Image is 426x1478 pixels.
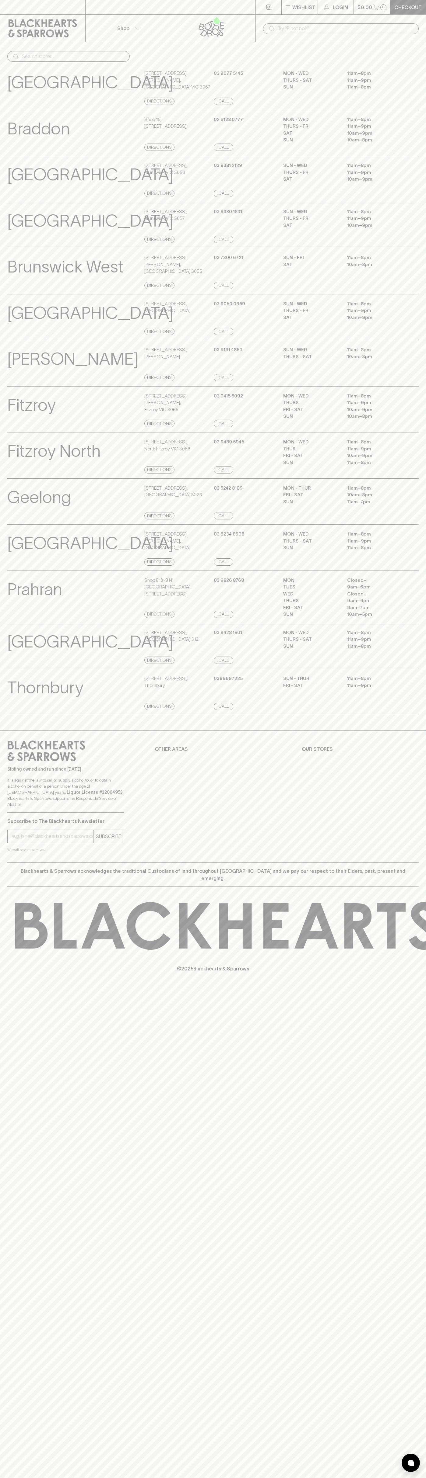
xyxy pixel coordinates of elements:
[347,70,402,77] p: 11am – 8pm
[214,657,233,664] a: Call
[214,208,242,215] p: 03 9380 1831
[7,531,174,556] p: [GEOGRAPHIC_DATA]
[408,1460,414,1466] img: bubble-icon
[214,236,233,243] a: Call
[283,459,338,466] p: SUN
[347,162,402,169] p: 11am – 8pm
[283,176,338,183] p: SAT
[347,446,402,453] p: 11am – 9pm
[7,208,174,234] p: [GEOGRAPHIC_DATA]
[144,70,212,91] p: [STREET_ADDRESS][PERSON_NAME] , [GEOGRAPHIC_DATA] VIC 3067
[7,485,71,510] p: Geelong
[283,611,338,618] p: SUN
[22,52,125,61] input: Search stores
[283,137,338,144] p: SUN
[283,406,338,413] p: FRI - SAT
[283,215,338,222] p: THURS - FRI
[86,4,91,11] p: ⠀
[7,675,83,700] p: Thornbury
[347,77,402,84] p: 11am – 9pm
[283,130,338,137] p: SAT
[283,307,338,314] p: THURS - FRI
[283,682,338,689] p: Fri - Sat
[214,254,243,261] p: 03 7300 6721
[117,25,129,32] p: Shop
[214,577,244,584] p: 03 9826 8768
[347,498,402,505] p: 11am – 7pm
[292,4,315,11] p: Wishlist
[214,98,233,105] a: Call
[283,261,338,268] p: SAT
[347,215,402,222] p: 11am – 9pm
[283,485,338,492] p: MON - THUR
[357,4,372,11] p: $0.00
[347,584,402,591] p: 9am – 6pm
[7,777,124,807] p: It is against the law to sell or supply alcohol to, or to obtain alcohol on behalf of a person un...
[283,538,338,545] p: THURS - SAT
[347,406,402,413] p: 10am – 9pm
[7,116,70,141] p: Braddon
[214,300,245,307] p: 03 9050 0659
[214,512,233,519] a: Call
[144,98,174,105] a: Directions
[382,5,385,9] p: 0
[347,116,402,123] p: 11am – 8pm
[214,466,233,474] a: Call
[347,353,402,360] p: 10am – 8pm
[283,84,338,91] p: SUN
[144,611,174,618] a: Directions
[144,577,212,598] p: Shop 813-814 [GEOGRAPHIC_DATA] , [STREET_ADDRESS]
[67,790,123,795] strong: Liquor License #32064953
[283,399,338,406] p: THURS
[347,346,402,353] p: 11am – 8pm
[347,591,402,598] p: Closed –
[283,439,338,446] p: MON - WED
[347,604,402,611] p: 9am – 7pm
[7,629,174,654] p: [GEOGRAPHIC_DATA]
[144,420,174,427] a: Directions
[347,491,402,498] p: 10am – 8pm
[283,577,338,584] p: MON
[347,222,402,229] p: 10am – 9pm
[283,116,338,123] p: MON - WED
[144,629,200,643] p: [STREET_ADDRESS] , [GEOGRAPHIC_DATA] 3121
[347,208,402,215] p: 11am – 8pm
[214,328,233,335] a: Call
[144,512,174,519] a: Directions
[144,675,187,689] p: [STREET_ADDRESS] , Thornbury
[283,208,338,215] p: SUN - WED
[283,491,338,498] p: FRI - SAT
[347,439,402,446] p: 11am – 8pm
[283,591,338,598] p: WED
[283,413,338,420] p: SUN
[214,70,243,77] p: 03 9077 5145
[214,144,233,151] a: Call
[144,558,174,566] a: Directions
[283,300,338,307] p: SUN - WED
[214,374,233,381] a: Call
[283,629,338,636] p: MON - WED
[144,328,174,335] a: Directions
[302,745,419,753] p: OUR STORES
[93,830,124,843] button: SUBSCRIBE
[214,629,242,636] p: 03 9428 1801
[347,130,402,137] p: 10am – 9pm
[214,675,243,682] p: 0399697225
[333,4,348,11] p: Login
[144,439,190,452] p: [STREET_ADDRESS] , North Fitzroy VIC 3068
[214,116,243,123] p: 02 6128 0777
[347,577,402,584] p: Closed –
[283,123,338,130] p: THURS - FRI
[144,300,190,314] p: [STREET_ADDRESS] , [GEOGRAPHIC_DATA]
[347,538,402,545] p: 11am – 9pm
[347,254,402,261] p: 11am – 8pm
[7,577,62,602] p: Prahran
[96,833,121,840] p: SUBSCRIBE
[144,466,174,474] a: Directions
[7,766,124,772] p: Sibling owned and run since [DATE]
[214,420,233,427] a: Call
[144,236,174,243] a: Directions
[347,611,402,618] p: 10am – 5pm
[283,169,338,176] p: THURS - FRI
[347,84,402,91] p: 11am – 8pm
